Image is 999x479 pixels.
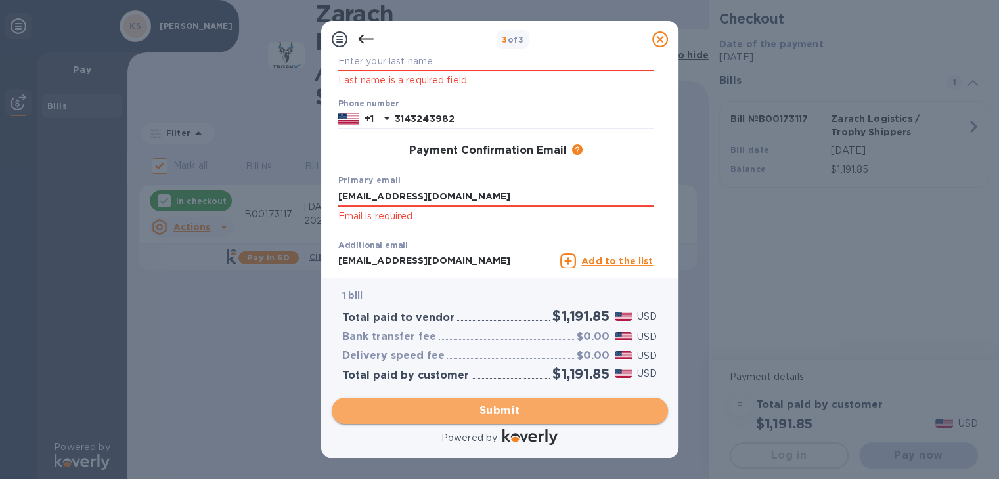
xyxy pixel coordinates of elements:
h3: Total paid by customer [342,369,469,382]
h3: $0.00 [577,350,610,362]
b: 1 bill [342,290,363,301]
img: USD [615,369,633,378]
p: USD [637,367,657,381]
input: Enter your last name [338,52,654,72]
h2: $1,191.85 [552,365,609,382]
h3: Bank transfer fee [342,331,436,343]
input: Enter your primary name [338,187,654,207]
span: Submit [342,403,657,419]
label: Phone number [338,100,399,108]
img: USD [615,351,633,360]
button: Submit [332,398,668,424]
p: USD [637,349,657,363]
p: Email is required [338,209,654,224]
h2: $1,191.85 [552,308,609,324]
u: Add to the list [581,256,653,266]
input: Enter additional email [338,251,556,271]
b: Primary email [338,175,401,185]
h3: Payment Confirmation Email [409,144,567,157]
h3: Delivery speed fee [342,350,445,362]
input: Enter your phone number [395,110,654,129]
img: Logo [502,429,558,445]
p: USD [637,310,657,323]
p: Last name is a required field [338,73,654,88]
p: +1 [365,112,374,125]
p: Powered by [441,431,497,445]
h3: Total paid to vendor [342,312,455,324]
label: Additional email [338,241,408,249]
img: USD [615,312,633,321]
p: USD [637,330,657,344]
img: US [338,112,359,126]
h3: $0.00 [577,331,610,343]
b: of 3 [502,35,523,45]
span: 3 [502,35,507,45]
img: USD [615,332,633,341]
